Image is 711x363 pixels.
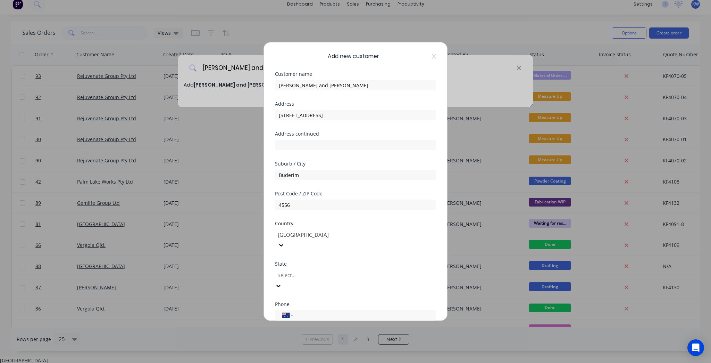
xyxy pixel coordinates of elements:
div: Customer name [275,72,436,76]
div: Post Code / ZIP Code [275,191,436,196]
div: Open Intercom Messenger [687,339,704,356]
div: Address continued [275,131,436,136]
div: Suburb / City [275,161,436,166]
div: State [275,261,436,266]
div: Phone [275,302,436,307]
div: Country [275,221,436,226]
div: Address [275,102,436,106]
span: Add new customer [328,52,379,60]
